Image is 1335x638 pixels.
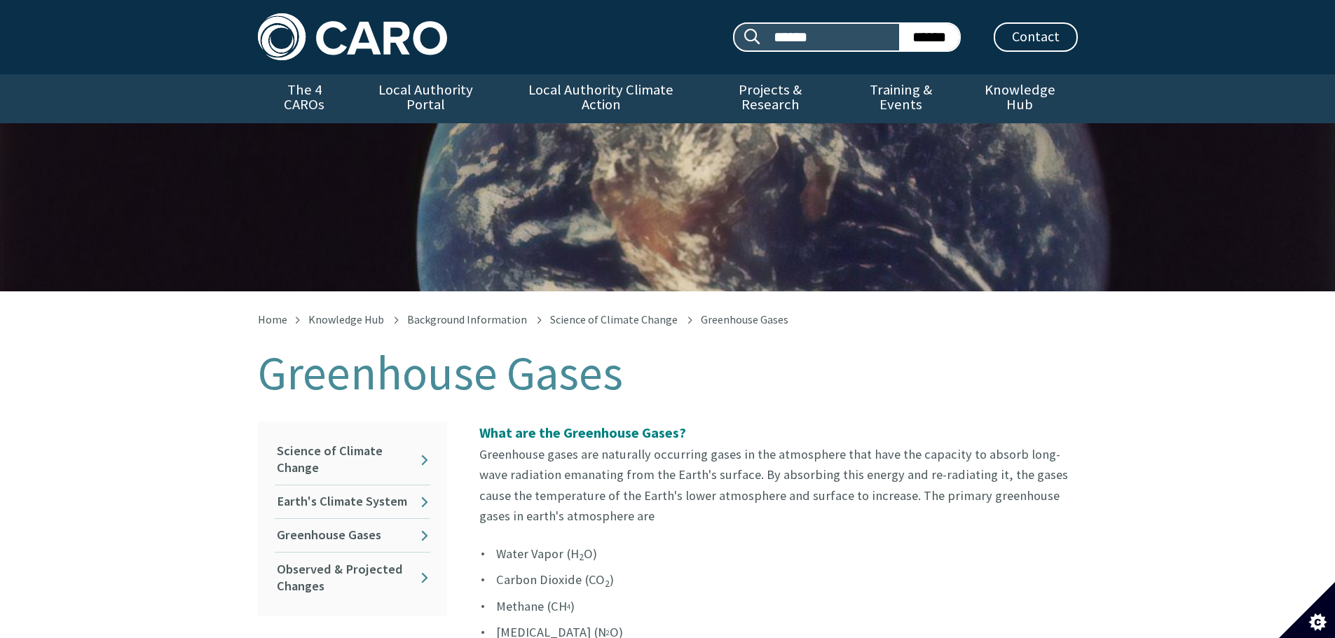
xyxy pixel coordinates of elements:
[606,628,610,637] sup: 2
[275,553,430,602] a: Observed & Projected Changes
[567,602,570,611] sup: 4
[840,74,962,123] a: Training & Events
[258,347,1078,399] h1: Greenhouse Gases
[501,74,701,123] a: Local Authority Climate Action
[407,312,527,326] a: Background Information
[258,312,287,326] a: Home
[550,312,678,326] a: Science of Climate Change
[275,485,430,518] a: Earth's Climate System
[701,312,788,326] span: Greenhouse Gases
[258,74,351,123] a: The 4 CAROs
[994,22,1078,52] a: Contact
[962,74,1077,123] a: Knowledge Hub
[701,74,840,123] a: Projects & Research
[479,422,1078,527] p: Greenhouse gases are naturally occurring gases in the atmosphere that have the capacity to absorb...
[275,435,430,485] a: Science of Climate Change
[351,74,501,123] a: Local Authority Portal
[258,13,447,60] img: Caro logo
[605,577,610,590] sub: 2
[479,543,1078,564] li: Water Vapor (H O)
[579,550,584,563] sub: 2
[479,569,1078,590] li: Carbon Dioxide (CO )
[479,596,1078,616] li: Methane (CH )
[275,519,430,552] a: Greenhouse Gases
[479,424,686,441] strong: What are the Greenhouse Gases?
[1279,582,1335,638] button: Set cookie preferences
[308,312,384,326] a: Knowledge Hub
